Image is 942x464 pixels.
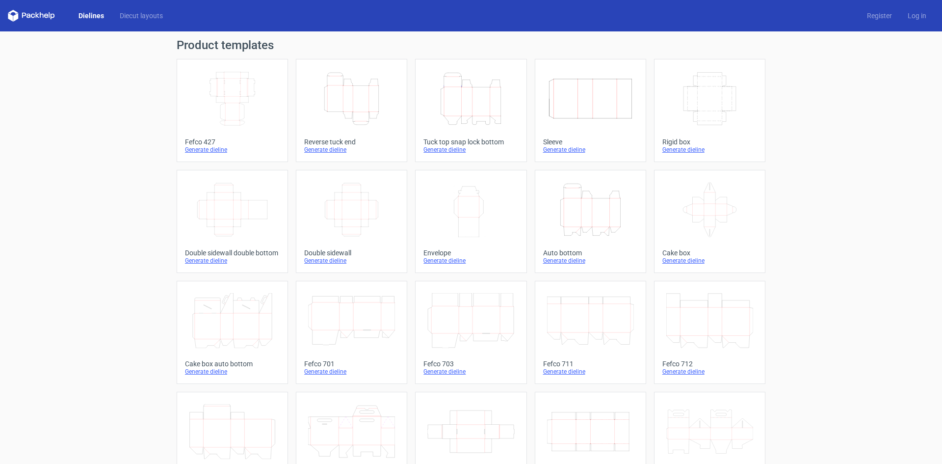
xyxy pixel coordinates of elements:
[296,170,407,273] a: Double sidewallGenerate dieline
[423,146,518,154] div: Generate dieline
[662,368,757,376] div: Generate dieline
[304,138,399,146] div: Reverse tuck end
[415,281,526,384] a: Fefco 703Generate dieline
[662,146,757,154] div: Generate dieline
[415,170,526,273] a: EnvelopeGenerate dieline
[296,281,407,384] a: Fefco 701Generate dieline
[423,138,518,146] div: Tuck top snap lock bottom
[71,11,112,21] a: Dielines
[654,281,765,384] a: Fefco 712Generate dieline
[654,170,765,273] a: Cake boxGenerate dieline
[304,360,399,368] div: Fefco 701
[415,59,526,162] a: Tuck top snap lock bottomGenerate dieline
[900,11,934,21] a: Log in
[543,138,638,146] div: Sleeve
[543,146,638,154] div: Generate dieline
[662,138,757,146] div: Rigid box
[304,249,399,257] div: Double sidewall
[654,59,765,162] a: Rigid boxGenerate dieline
[662,257,757,265] div: Generate dieline
[662,360,757,368] div: Fefco 712
[185,138,280,146] div: Fefco 427
[304,257,399,265] div: Generate dieline
[543,257,638,265] div: Generate dieline
[543,360,638,368] div: Fefco 711
[304,368,399,376] div: Generate dieline
[185,249,280,257] div: Double sidewall double bottom
[423,257,518,265] div: Generate dieline
[177,170,288,273] a: Double sidewall double bottomGenerate dieline
[177,39,765,51] h1: Product templates
[185,257,280,265] div: Generate dieline
[543,368,638,376] div: Generate dieline
[185,146,280,154] div: Generate dieline
[423,360,518,368] div: Fefco 703
[304,146,399,154] div: Generate dieline
[423,249,518,257] div: Envelope
[185,360,280,368] div: Cake box auto bottom
[859,11,900,21] a: Register
[177,281,288,384] a: Cake box auto bottomGenerate dieline
[662,249,757,257] div: Cake box
[423,368,518,376] div: Generate dieline
[177,59,288,162] a: Fefco 427Generate dieline
[535,281,646,384] a: Fefco 711Generate dieline
[185,368,280,376] div: Generate dieline
[112,11,171,21] a: Diecut layouts
[296,59,407,162] a: Reverse tuck endGenerate dieline
[535,170,646,273] a: Auto bottomGenerate dieline
[543,249,638,257] div: Auto bottom
[535,59,646,162] a: SleeveGenerate dieline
